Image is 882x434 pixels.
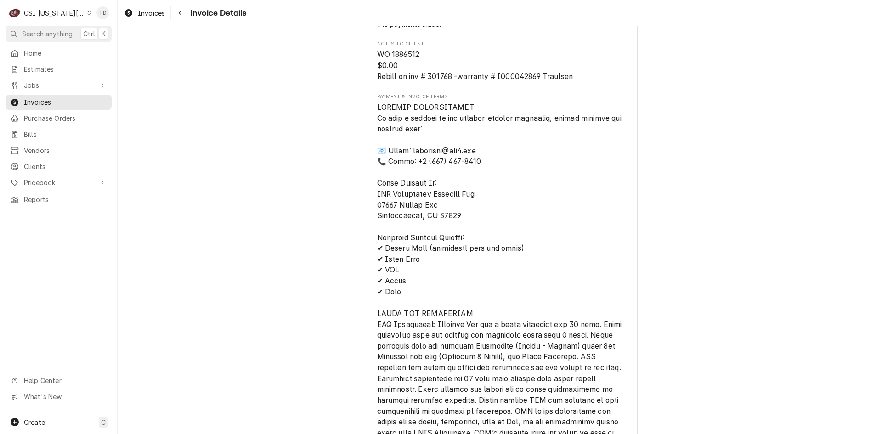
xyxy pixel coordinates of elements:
[377,50,573,80] span: WO 1886512 $0.00 Rebill on inv # 301768 -warranty # I000042869 Traulsen
[22,29,73,39] span: Search anything
[24,178,93,187] span: Pricebook
[24,146,107,155] span: Vendors
[8,6,21,19] div: C
[24,392,106,401] span: What's New
[24,97,107,107] span: Invoices
[173,6,187,20] button: Navigate back
[6,111,112,126] a: Purchase Orders
[187,7,246,19] span: Invoice Details
[96,6,109,19] div: Tim Devereux's Avatar
[377,93,623,101] span: Payment & Invoice Terms
[6,62,112,77] a: Estimates
[24,113,107,123] span: Purchase Orders
[101,417,106,427] span: C
[24,376,106,385] span: Help Center
[24,162,107,171] span: Clients
[24,195,107,204] span: Reports
[6,78,112,93] a: Go to Jobs
[120,6,169,21] a: Invoices
[6,95,112,110] a: Invoices
[6,389,112,404] a: Go to What's New
[24,8,85,18] div: CSI [US_STATE][GEOGRAPHIC_DATA]
[6,373,112,388] a: Go to Help Center
[24,64,107,74] span: Estimates
[6,192,112,207] a: Reports
[96,6,109,19] div: TD
[6,26,112,42] button: Search anythingCtrlK
[24,418,45,426] span: Create
[83,29,95,39] span: Ctrl
[6,143,112,158] a: Vendors
[377,49,623,82] span: Notes to Client
[24,48,107,58] span: Home
[377,40,623,82] div: Notes to Client
[6,175,112,190] a: Go to Pricebook
[6,45,112,61] a: Home
[377,40,623,48] span: Notes to Client
[24,80,93,90] span: Jobs
[6,127,112,142] a: Bills
[138,8,165,18] span: Invoices
[24,130,107,139] span: Bills
[102,29,106,39] span: K
[8,6,21,19] div: CSI Kansas City's Avatar
[6,159,112,174] a: Clients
